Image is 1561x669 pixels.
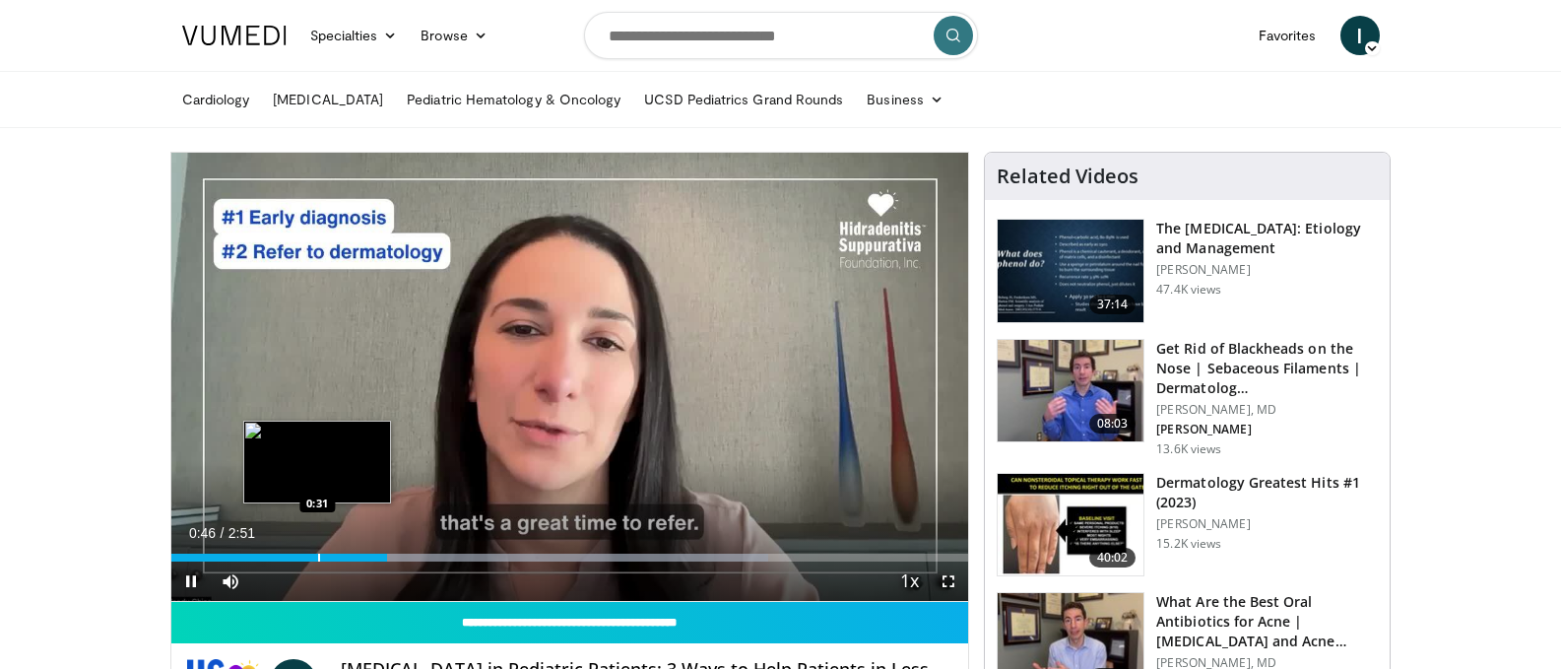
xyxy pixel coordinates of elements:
a: Browse [409,16,499,55]
p: [PERSON_NAME], MD [1156,402,1378,418]
p: 15.2K views [1156,536,1221,552]
button: Playback Rate [889,562,929,601]
a: Cardiology [170,80,262,119]
h3: Dermatology Greatest Hits #1 (2023) [1156,473,1378,512]
span: / [221,525,225,541]
h4: Related Videos [997,165,1138,188]
img: 54dc8b42-62c8-44d6-bda4-e2b4e6a7c56d.150x105_q85_crop-smart_upscale.jpg [998,340,1143,442]
img: c5af237d-e68a-4dd3-8521-77b3daf9ece4.150x105_q85_crop-smart_upscale.jpg [998,220,1143,322]
span: 37:14 [1089,295,1137,314]
a: Business [855,80,955,119]
h3: The [MEDICAL_DATA]: Etiology and Management [1156,219,1378,258]
a: Favorites [1247,16,1329,55]
span: 08:03 [1089,414,1137,434]
p: 13.6K views [1156,441,1221,457]
p: [PERSON_NAME] [1156,262,1378,278]
span: 40:02 [1089,548,1137,568]
a: Pediatric Hematology & Oncology [395,80,632,119]
span: 0:46 [189,525,216,541]
img: VuMedi Logo [182,26,287,45]
a: 37:14 The [MEDICAL_DATA]: Etiology and Management [PERSON_NAME] 47.4K views [997,219,1378,323]
p: [PERSON_NAME] [1156,422,1378,437]
a: 40:02 Dermatology Greatest Hits #1 (2023) [PERSON_NAME] 15.2K views [997,473,1378,577]
a: 08:03 Get Rid of Blackheads on the Nose | Sebaceous Filaments | Dermatolog… [PERSON_NAME], MD [PE... [997,339,1378,457]
video-js: Video Player [171,153,969,602]
span: 2:51 [228,525,255,541]
button: Pause [171,562,211,601]
p: [PERSON_NAME] [1156,516,1378,532]
h3: Get Rid of Blackheads on the Nose | Sebaceous Filaments | Dermatolog… [1156,339,1378,398]
button: Fullscreen [929,562,968,601]
a: [MEDICAL_DATA] [261,80,395,119]
div: Progress Bar [171,554,969,562]
input: Search topics, interventions [584,12,978,59]
a: I [1340,16,1380,55]
img: image.jpeg [243,421,391,503]
p: 47.4K views [1156,282,1221,298]
img: 167f4955-2110-4677-a6aa-4d4647c2ca19.150x105_q85_crop-smart_upscale.jpg [998,474,1143,576]
a: Specialties [298,16,410,55]
button: Mute [211,562,250,601]
h3: What Are the Best Oral Antibiotics for Acne | [MEDICAL_DATA] and Acne… [1156,592,1378,651]
a: UCSD Pediatrics Grand Rounds [632,80,855,119]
